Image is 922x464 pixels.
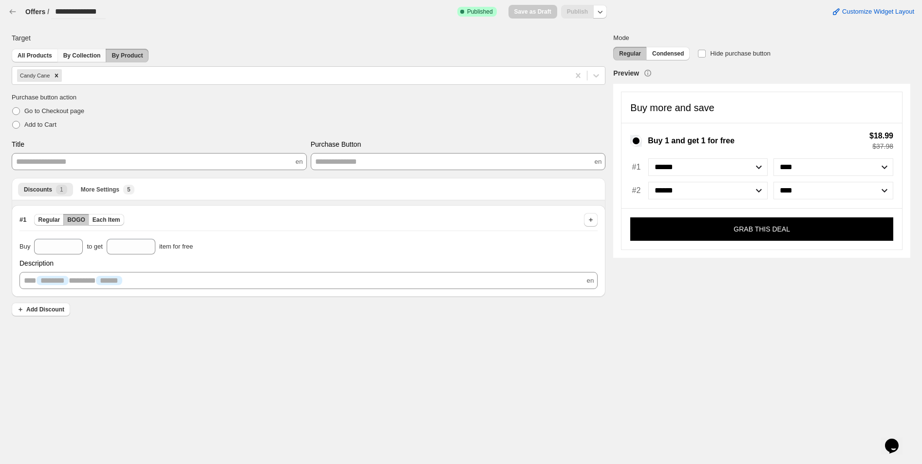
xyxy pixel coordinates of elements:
span: #2 [630,186,642,195]
span: Regular [38,216,60,224]
span: $18.99 [869,132,893,140]
button: By Product [106,49,149,62]
span: More Settings [81,186,119,193]
span: All Products [18,52,52,59]
span: Mode [613,33,910,43]
span: Add Discount [26,306,64,313]
span: BOGO [67,216,85,224]
button: GRAB THIS DEAL [630,217,893,241]
button: All Products [12,49,58,62]
span: Target [12,33,31,43]
span: 1 [60,186,63,193]
span: Condensed [652,50,684,58]
span: $37.98 [869,143,893,150]
h4: Buy more and save [630,103,714,113]
span: to get [87,242,103,251]
span: Discounts [24,186,52,193]
span: Go to Checkout page [24,107,84,115]
span: Customize Widget Layout [842,8,914,16]
input: Buy 1 and get 1 for free [630,135,642,147]
span: Published [467,8,493,16]
button: Offers [25,7,45,17]
span: Hide purchase button [710,50,771,57]
h3: / [47,7,49,17]
button: Add Discount [12,303,70,316]
button: BOGO [63,214,89,226]
iframe: chat widget [881,425,912,454]
button: Condensed [646,47,690,60]
span: Add to Cart [24,121,56,128]
button: Regular [34,214,64,226]
span: #1 [630,162,642,172]
span: By Collection [63,52,101,59]
span: # 1 [19,215,26,225]
button: Regular [613,47,647,60]
div: Candy Cane [17,69,51,82]
span: Buy [19,242,30,251]
button: Each Item [89,214,124,226]
span: item for free [159,242,193,251]
span: Regular [619,50,641,58]
span: Buy 1 and get 1 for free [648,136,734,145]
h3: Preview [613,68,639,78]
button: Customize Widget Layout [826,5,920,19]
span: Each Item [93,216,120,224]
span: Purchase button action [12,93,309,102]
button: By Collection [57,49,107,62]
div: Total savings [861,132,893,150]
span: By Product [112,52,143,59]
span: 5 [127,186,131,193]
div: Remove Candy Cane [51,69,62,82]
